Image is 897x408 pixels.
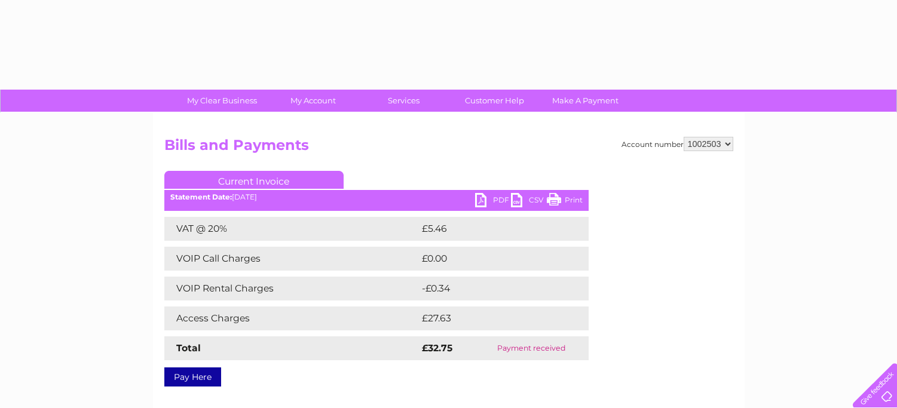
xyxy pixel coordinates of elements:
[419,306,564,330] td: £27.63
[170,192,232,201] b: Statement Date:
[511,193,547,210] a: CSV
[164,137,733,159] h2: Bills and Payments
[164,367,221,386] a: Pay Here
[354,90,453,112] a: Services
[419,217,561,241] td: £5.46
[173,90,271,112] a: My Clear Business
[164,277,419,300] td: VOIP Rental Charges
[474,336,588,360] td: Payment received
[164,193,589,201] div: [DATE]
[622,137,733,151] div: Account number
[422,342,452,354] strong: £32.75
[176,342,201,354] strong: Total
[475,193,511,210] a: PDF
[419,247,561,271] td: £0.00
[536,90,635,112] a: Make A Payment
[164,171,344,189] a: Current Invoice
[164,217,419,241] td: VAT @ 20%
[547,193,583,210] a: Print
[164,306,419,330] td: Access Charges
[445,90,544,112] a: Customer Help
[164,247,419,271] td: VOIP Call Charges
[264,90,362,112] a: My Account
[419,277,564,300] td: -£0.34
